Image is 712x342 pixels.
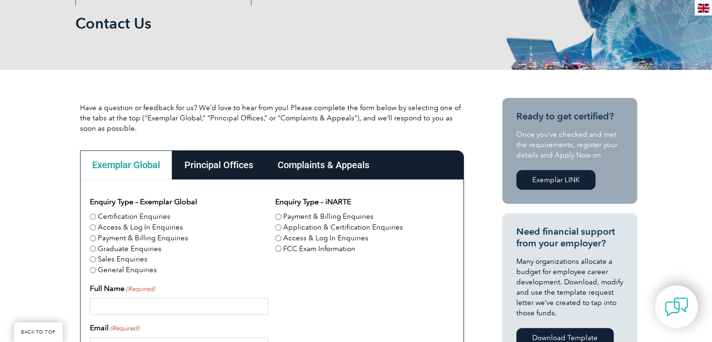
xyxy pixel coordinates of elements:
[275,196,351,208] legend: Enquiry Type – iNARTE
[172,150,265,179] div: Principal Offices
[283,244,355,254] label: FCC Exam Information
[283,222,403,233] label: Application & Certification Enquiries
[90,196,197,208] legend: Enquiry Type – Exemplar Global
[516,256,623,318] p: Many organizations allocate a budget for employee career development. Download, modify and use th...
[75,14,435,32] h1: Contact Us
[265,150,382,179] div: Complaints & Appeals
[98,211,170,222] label: Certification Enquiries
[98,254,147,265] label: Sales Enquiries
[98,233,188,244] label: Payment & Billing Enquiries
[98,244,161,254] label: Graduate Enquiries
[516,170,595,190] a: Exemplar LINK
[80,103,464,134] p: Have a question or feedback for us? We’d love to hear from you! Please complete the form below by...
[516,226,623,249] h3: Need financial support from your employer?
[283,211,374,222] label: Payment & Billing Enquiries
[80,150,172,179] div: Exemplar Global
[283,233,368,244] label: Access & Log In Enquiries
[516,129,623,160] p: Once you’ve checked and met the requirements, register your details and Apply Now on
[90,322,139,334] label: Email
[109,324,139,333] span: (Required)
[98,265,157,275] label: General Enquiries
[665,295,688,319] img: contact-chat.png
[125,284,155,294] span: (Required)
[90,283,155,294] label: Full Name
[516,111,623,122] h3: Ready to get certified?
[14,322,63,342] a: BACK TO TOP
[98,222,183,233] label: Access & Log In Enquiries
[697,4,709,13] img: en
